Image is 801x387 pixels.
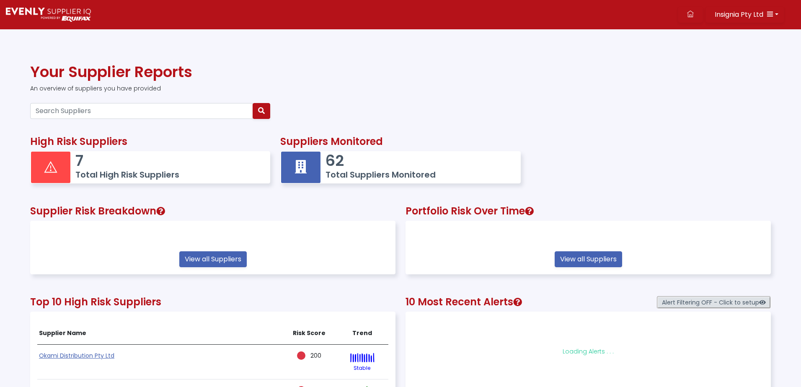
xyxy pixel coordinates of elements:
[425,347,751,356] p: Loading Alerts . . .
[37,322,283,345] th: Supplier Name
[39,351,114,360] a: Okami Distribution Pty Ltd
[310,351,321,360] span: 200
[657,296,771,309] span: Alert Filtering OFF - Click to setup
[283,322,336,345] th: Risk Score
[336,322,388,345] th: Trend
[6,8,91,22] img: Supply Predict
[715,10,763,19] span: Insignia Pty Ltd
[179,251,247,267] a: View all Suppliers
[30,296,395,308] h2: Top 10 High Risk Suppliers
[350,353,375,363] img: stable.75ddb8f0.svg
[706,7,784,23] button: Insignia Pty Ltd
[354,364,371,372] small: Stable
[555,251,622,267] a: View all Suppliers
[406,296,771,308] h2: 10 Most Recent Alerts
